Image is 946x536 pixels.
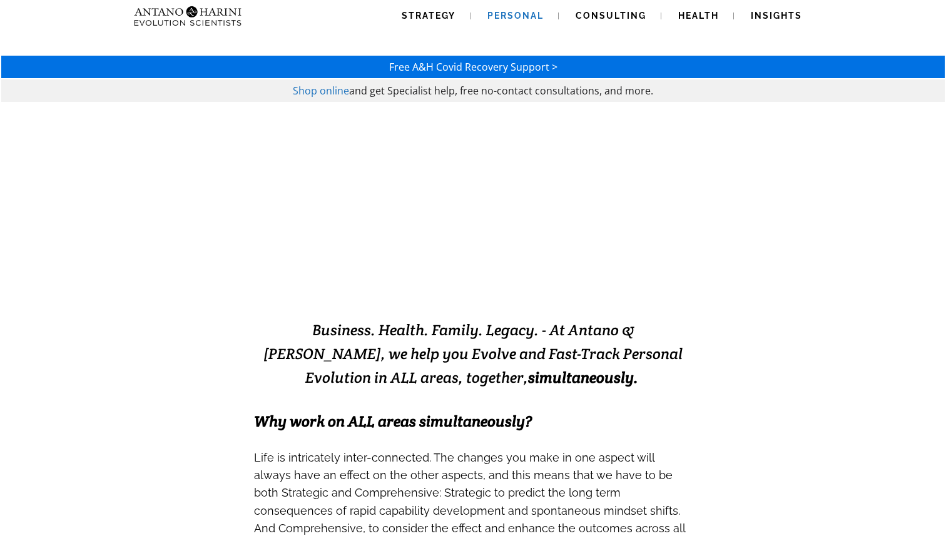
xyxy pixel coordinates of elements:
span: Business. Health. Family. Legacy. - At Antano & [PERSON_NAME], we help you Evolve and Fast-Track ... [263,320,683,387]
a: Free A&H Covid Recovery Support > [389,60,557,74]
span: Health [678,11,719,21]
strong: EXCELLENCE [455,261,623,291]
span: Personal [487,11,544,21]
span: and get Specialist help, free no-contact consultations, and more. [349,84,653,98]
span: Strategy [402,11,455,21]
span: Consulting [576,11,646,21]
a: Shop online [293,84,349,98]
span: Insights [751,11,802,21]
strong: EVOLVING [324,261,455,291]
span: Why work on ALL areas simultaneously? [254,412,532,431]
b: simultaneously. [528,368,638,387]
